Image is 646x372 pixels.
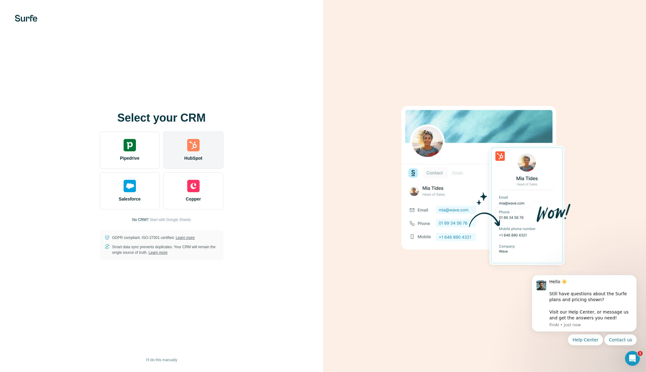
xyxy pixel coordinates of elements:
img: Surfe's logo [15,15,37,22]
img: HUBSPOT image [398,96,571,276]
button: Start with Google Sheets [150,217,191,223]
p: GDPR compliant. ISO-27001 certified. [112,235,195,240]
img: hubspot's logo [187,139,200,151]
p: No CRM? [132,217,149,223]
span: 1 [638,351,643,356]
a: Learn more [176,236,195,240]
h1: Select your CRM [100,112,223,124]
img: copper's logo [187,180,200,192]
img: salesforce's logo [124,180,136,192]
a: Learn more [149,250,167,255]
img: pipedrive's logo [124,139,136,151]
button: I’ll do this manually [141,355,181,365]
iframe: Intercom notifications message [522,269,646,349]
span: Pipedrive [120,155,139,161]
iframe: Intercom live chat [625,351,640,366]
p: Smart data sync prevents duplicates. Your CRM will remain the single source of truth. [112,244,218,255]
span: Salesforce [119,196,141,202]
span: HubSpot [184,155,202,161]
span: Copper [186,196,201,202]
span: I’ll do this manually [146,357,177,363]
